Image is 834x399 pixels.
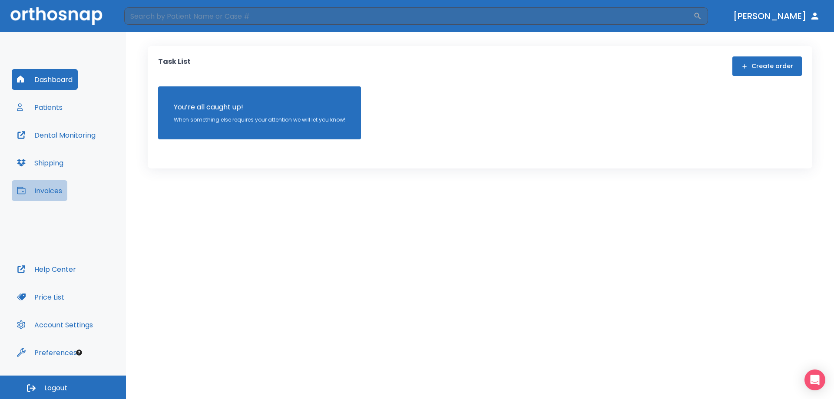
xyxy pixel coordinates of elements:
[732,56,802,76] button: Create order
[10,7,103,25] img: Orthosnap
[44,383,67,393] span: Logout
[12,69,78,90] button: Dashboard
[12,287,69,307] button: Price List
[12,314,98,335] button: Account Settings
[730,8,824,24] button: [PERSON_NAME]
[75,349,83,356] div: Tooltip anchor
[174,116,345,124] p: When something else requires your attention we will let you know!
[12,342,82,363] button: Preferences
[804,369,825,390] div: Open Intercom Messenger
[12,97,68,118] button: Patients
[174,102,345,112] p: You’re all caught up!
[158,56,191,76] p: Task List
[124,7,693,25] input: Search by Patient Name or Case #
[12,259,81,280] button: Help Center
[12,152,69,173] button: Shipping
[12,125,101,145] button: Dental Monitoring
[12,180,67,201] button: Invoices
